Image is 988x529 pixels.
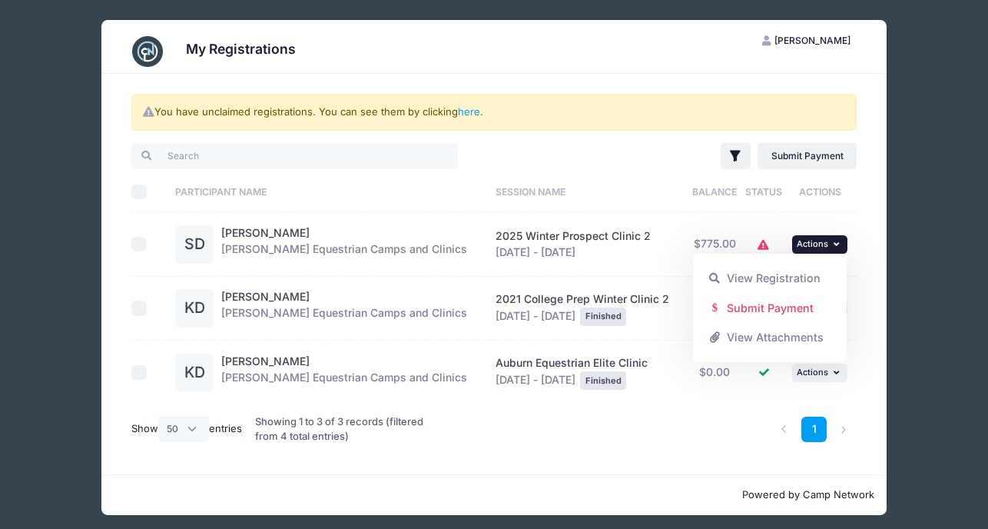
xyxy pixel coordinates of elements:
a: Submit Payment [701,293,840,322]
span: 2025 Winter Prospect Clinic 2 [496,229,651,242]
select: Showentries [158,416,209,442]
a: View Registration [701,264,840,293]
th: Balance: activate to sort column ascending [685,171,744,212]
th: Select All [131,171,167,212]
a: KD [175,367,214,380]
a: here [458,105,480,118]
a: 1 [801,417,827,442]
th: Status: activate to sort column ascending [744,171,783,212]
h3: My Registrations [186,41,296,57]
div: [PERSON_NAME] Equestrian Camps and Clinics [221,225,467,264]
span: Actions [797,238,828,249]
div: Showing 1 to 3 of 3 records (filtered from 4 total entries) [255,404,425,454]
a: Submit Payment [758,143,857,169]
th: Participant Name: activate to sort column ascending [167,171,488,212]
a: [PERSON_NAME] [221,354,310,368]
button: [PERSON_NAME] [749,28,864,54]
a: KD [175,302,214,315]
div: [DATE] - [DATE] [496,228,678,261]
a: View Attachments [701,323,840,352]
span: [PERSON_NAME] [774,35,850,46]
div: Finished [580,308,626,326]
button: Actions [792,235,847,254]
div: SD [175,225,214,264]
div: You have unclaimed registrations. You can see them by clicking . [131,94,857,131]
div: KD [175,289,214,328]
div: [PERSON_NAME] Equestrian Camps and Clinics [221,289,467,328]
button: Actions [792,364,847,382]
a: SD [175,238,214,251]
td: $0.00 [685,341,744,404]
label: Show entries [131,416,242,442]
a: [PERSON_NAME] [221,226,310,239]
p: Powered by Camp Network [114,487,874,503]
a: [PERSON_NAME] [221,290,310,303]
td: $775.00 [685,212,744,277]
td: $0.00 [685,277,744,341]
span: Actions [797,367,828,378]
div: Finished [580,371,626,390]
div: [DATE] - [DATE] [496,291,678,326]
input: Search [131,143,458,169]
th: Session Name: activate to sort column ascending [488,171,685,212]
div: KD [175,354,214,392]
div: [DATE] - [DATE] [496,355,678,390]
span: Auburn Equestrian Elite Clinic [496,356,648,369]
span: 2021 College Prep Winter Clinic 2 [496,292,669,305]
div: [PERSON_NAME] Equestrian Camps and Clinics [221,354,467,392]
img: CampNetwork [132,36,163,67]
th: Actions: activate to sort column ascending [783,171,857,212]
